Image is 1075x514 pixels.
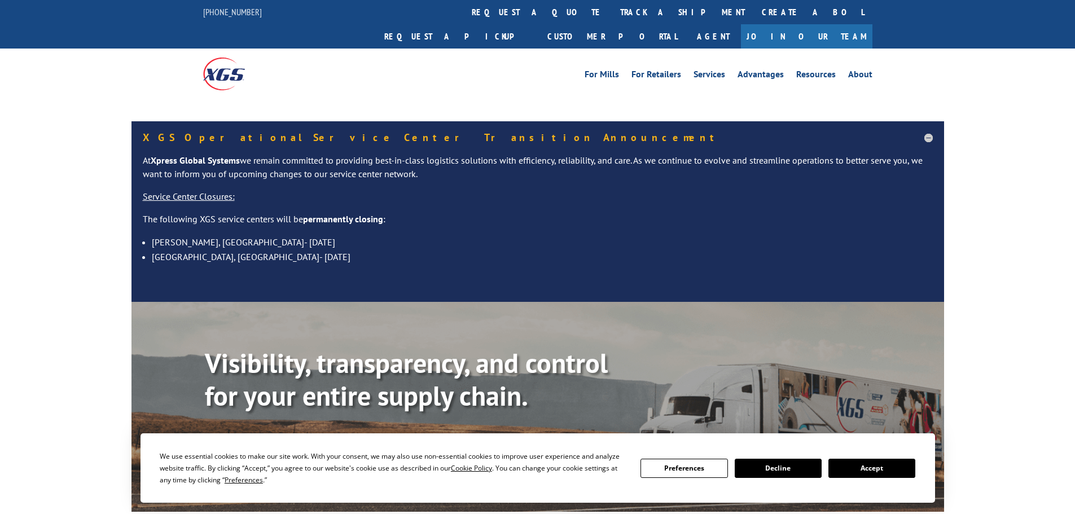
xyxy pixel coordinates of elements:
[225,475,263,485] span: Preferences
[741,24,872,49] a: Join Our Team
[585,70,619,82] a: For Mills
[738,70,784,82] a: Advantages
[631,70,681,82] a: For Retailers
[694,70,725,82] a: Services
[848,70,872,82] a: About
[143,213,933,235] p: The following XGS service centers will be :
[205,345,608,413] b: Visibility, transparency, and control for your entire supply chain.
[203,6,262,17] a: [PHONE_NUMBER]
[152,235,933,249] li: [PERSON_NAME], [GEOGRAPHIC_DATA]- [DATE]
[735,459,822,478] button: Decline
[143,133,933,143] h5: XGS Operational Service Center Transition Announcement
[451,463,492,473] span: Cookie Policy
[539,24,686,49] a: Customer Portal
[376,24,539,49] a: Request a pickup
[686,24,741,49] a: Agent
[141,433,935,503] div: Cookie Consent Prompt
[796,70,836,82] a: Resources
[151,155,240,166] strong: Xpress Global Systems
[152,249,933,264] li: [GEOGRAPHIC_DATA], [GEOGRAPHIC_DATA]- [DATE]
[828,459,915,478] button: Accept
[303,213,383,225] strong: permanently closing
[160,450,627,486] div: We use essential cookies to make our site work. With your consent, we may also use non-essential ...
[143,191,235,202] u: Service Center Closures:
[143,154,933,190] p: At we remain committed to providing best-in-class logistics solutions with efficiency, reliabilit...
[640,459,727,478] button: Preferences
